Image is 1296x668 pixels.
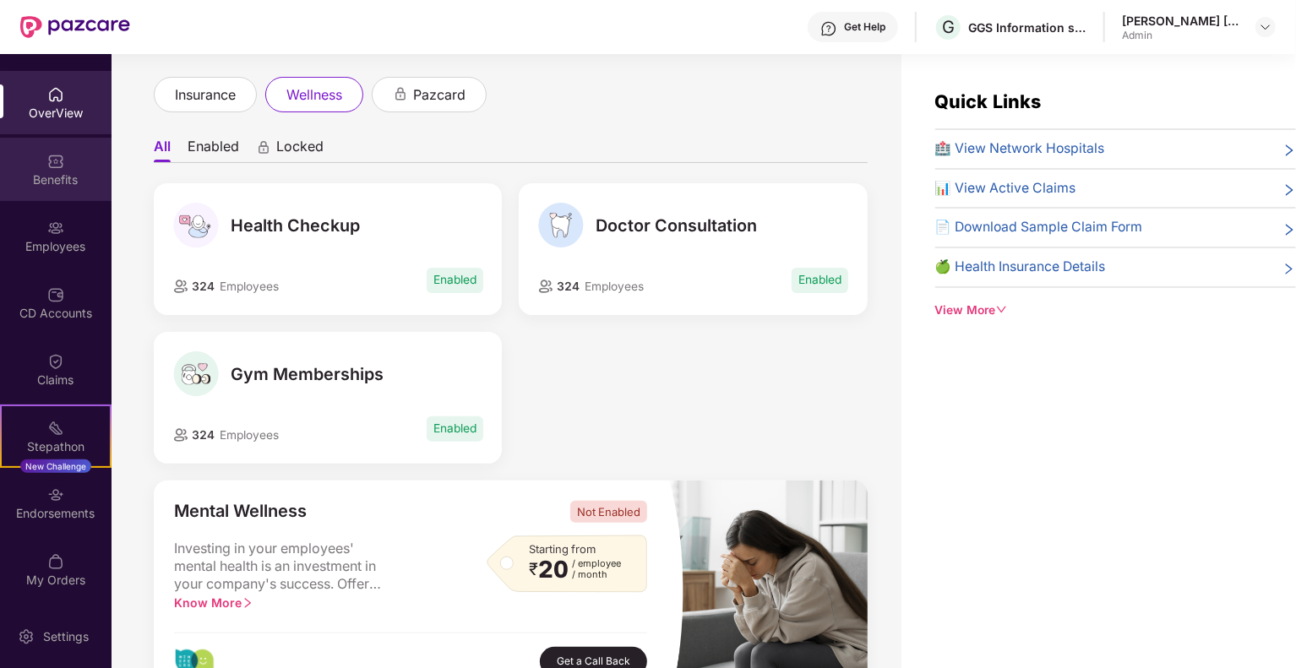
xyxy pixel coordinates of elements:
img: employeeIcon [538,280,553,293]
div: Stepathon [2,438,110,455]
span: / month [572,569,621,580]
img: employeeIcon [173,428,188,442]
img: svg+xml;base64,PHN2ZyBpZD0iSG9tZSIgeG1sbnM9Imh0dHA6Ly93d3cudzMub3JnLzIwMDAvc3ZnIiB3aWR0aD0iMjAiIG... [47,86,64,103]
span: Enabled [427,416,483,442]
span: 🍏 Health Insurance Details [935,257,1106,278]
span: Employees [220,428,279,442]
img: svg+xml;base64,PHN2ZyBpZD0iQmVuZWZpdHMiIHhtbG5zPSJodHRwOi8vd3d3LnczLm9yZy8yMDAwL3N2ZyIgd2lkdGg9Ij... [47,153,64,170]
span: right [1282,182,1296,199]
img: svg+xml;base64,PHN2ZyBpZD0iSGVscC0zMngzMiIgeG1sbnM9Imh0dHA6Ly93d3cudzMub3JnLzIwMDAvc3ZnIiB3aWR0aD... [820,20,837,37]
span: Mental Wellness [174,501,307,523]
span: right [242,597,253,609]
img: Health Checkup [173,203,219,248]
span: wellness [286,84,342,106]
div: Get Help [844,20,885,34]
span: Health Checkup [231,215,360,236]
span: 📊 View Active Claims [935,178,1076,199]
span: Know More [174,595,253,610]
img: svg+xml;base64,PHN2ZyB4bWxucz0iaHR0cDovL3d3dy53My5vcmcvMjAwMC9zdmciIHdpZHRoPSIyMSIgaGVpZ2h0PSIyMC... [47,420,64,437]
span: ₹ [529,562,538,576]
span: down [996,304,1008,316]
span: 20 [538,558,569,580]
img: svg+xml;base64,PHN2ZyBpZD0iU2V0dGluZy0yMHgyMCIgeG1sbnM9Imh0dHA6Ly93d3cudzMub3JnLzIwMDAvc3ZnIiB3aW... [18,628,35,645]
li: All [154,138,171,162]
img: svg+xml;base64,PHN2ZyBpZD0iRW5kb3JzZW1lbnRzIiB4bWxucz0iaHR0cDovL3d3dy53My5vcmcvMjAwMC9zdmciIHdpZH... [47,486,64,503]
img: employeeIcon [173,280,188,293]
span: 324 [188,280,215,293]
span: Employees [585,280,644,293]
div: Settings [38,628,94,645]
span: Starting from [529,542,596,556]
span: insurance [175,84,236,106]
img: svg+xml;base64,PHN2ZyBpZD0iRW1wbG95ZWVzIiB4bWxucz0iaHR0cDovL3d3dy53My5vcmcvMjAwMC9zdmciIHdpZHRoPS... [47,220,64,236]
span: Quick Links [935,90,1042,112]
span: right [1282,260,1296,278]
img: New Pazcare Logo [20,16,130,38]
span: pazcard [413,84,466,106]
span: 📄 Download Sample Claim Form [935,217,1143,238]
div: animation [256,139,271,155]
span: / employee [572,558,621,569]
span: Enabled [792,268,848,293]
img: svg+xml;base64,PHN2ZyBpZD0iTXlfT3JkZXJzIiBkYXRhLW5hbWU9Ik15IE9yZGVycyIgeG1sbnM9Imh0dHA6Ly93d3cudz... [47,553,64,570]
div: animation [393,86,408,101]
span: Investing in your employees' mental health is an investment in your company's success. Offer Ment... [174,540,394,594]
span: 324 [188,428,215,442]
div: GGS Information services private limited [968,19,1086,35]
span: 324 [553,280,580,293]
div: [PERSON_NAME] [PERSON_NAME] [1122,13,1240,29]
span: Locked [276,138,324,162]
div: Admin [1122,29,1240,42]
span: Doctor Consultation [596,215,757,236]
span: Gym Memberships [231,364,384,384]
span: right [1282,220,1296,238]
span: G [942,17,955,37]
img: Gym Memberships [173,351,219,397]
img: svg+xml;base64,PHN2ZyBpZD0iQ0RfQWNjb3VudHMiIGRhdGEtbmFtZT0iQ0QgQWNjb3VudHMiIHhtbG5zPSJodHRwOi8vd3... [47,286,64,303]
span: 🏥 View Network Hospitals [935,138,1105,160]
span: Not Enabled [570,501,647,523]
span: right [1282,142,1296,160]
div: New Challenge [20,459,91,473]
img: Doctor Consultation [538,203,584,248]
span: Employees [220,280,279,293]
span: Enabled [427,268,483,293]
img: svg+xml;base64,PHN2ZyBpZD0iQ2xhaW0iIHhtbG5zPSJodHRwOi8vd3d3LnczLm9yZy8yMDAwL3N2ZyIgd2lkdGg9IjIwIi... [47,353,64,370]
li: Enabled [188,138,239,162]
img: svg+xml;base64,PHN2ZyBpZD0iRHJvcGRvd24tMzJ4MzIiIHhtbG5zPSJodHRwOi8vd3d3LnczLm9yZy8yMDAwL3N2ZyIgd2... [1259,20,1272,34]
div: View More [935,301,1296,320]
